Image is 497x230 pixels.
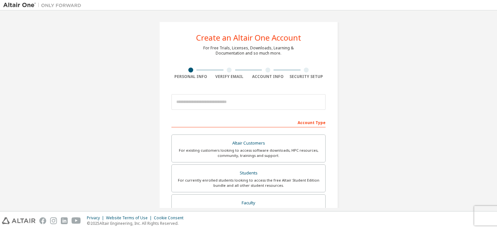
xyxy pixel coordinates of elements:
[176,169,321,178] div: Students
[2,217,35,224] img: altair_logo.svg
[203,45,294,56] div: For Free Trials, Licenses, Downloads, Learning & Documentation and so much more.
[176,148,321,158] div: For existing customers looking to access software downloads, HPC resources, community, trainings ...
[87,221,187,226] p: © 2025 Altair Engineering, Inc. All Rights Reserved.
[171,74,210,79] div: Personal Info
[176,139,321,148] div: Altair Customers
[39,217,46,224] img: facebook.svg
[106,215,154,221] div: Website Terms of Use
[154,215,187,221] div: Cookie Consent
[210,74,249,79] div: Verify Email
[196,34,301,42] div: Create an Altair One Account
[50,217,57,224] img: instagram.svg
[248,74,287,79] div: Account Info
[171,117,326,127] div: Account Type
[176,207,321,218] div: For faculty & administrators of academic institutions administering students and accessing softwa...
[287,74,326,79] div: Security Setup
[87,215,106,221] div: Privacy
[72,217,81,224] img: youtube.svg
[176,198,321,208] div: Faculty
[61,217,68,224] img: linkedin.svg
[3,2,85,8] img: Altair One
[176,178,321,188] div: For currently enrolled students looking to access the free Altair Student Edition bundle and all ...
